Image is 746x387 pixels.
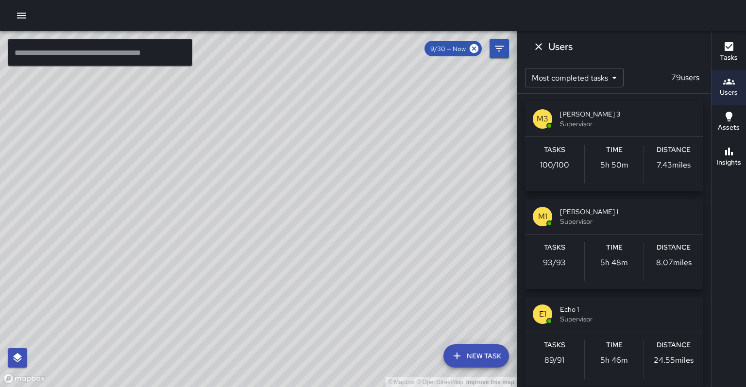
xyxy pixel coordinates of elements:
span: Echo 1 [560,304,695,314]
p: 5h 48m [600,257,628,269]
p: 100 / 100 [540,159,569,171]
p: 79 users [667,72,703,84]
h6: Insights [716,157,741,168]
span: Supervisor [560,314,695,324]
button: E1Echo 1SupervisorTasks89/91Time5h 46mDistance24.55miles [525,297,703,387]
span: Supervisor [560,119,695,129]
p: 24.55 miles [654,354,694,366]
h6: Users [548,39,573,54]
div: 9/30 — Now [424,41,482,56]
span: [PERSON_NAME] 3 [560,109,695,119]
button: M1[PERSON_NAME] 1SupervisorTasks93/93Time5h 48mDistance8.07miles [525,199,703,289]
p: 93 / 93 [543,257,566,269]
button: Users [712,70,746,105]
span: [PERSON_NAME] 1 [560,207,695,217]
h6: Distance [657,145,691,155]
div: Most completed tasks [525,68,624,87]
span: 9/30 — Now [424,45,472,53]
button: Dismiss [529,37,548,56]
span: Supervisor [560,217,695,226]
h6: Distance [657,242,691,253]
h6: Users [720,87,738,98]
button: Filters [490,39,509,58]
h6: Distance [657,340,691,351]
button: New Task [443,344,509,368]
h6: Time [606,145,623,155]
h6: Time [606,340,623,351]
h6: Tasks [544,340,565,351]
p: M1 [538,211,547,222]
p: 8.07 miles [656,257,692,269]
p: 5h 50m [600,159,628,171]
button: M3[PERSON_NAME] 3SupervisorTasks100/100Time5h 50mDistance7.43miles [525,101,703,191]
p: 7.43 miles [657,159,691,171]
button: Assets [712,105,746,140]
p: M3 [537,113,548,125]
button: Insights [712,140,746,175]
h6: Tasks [720,52,738,63]
h6: Tasks [544,145,565,155]
p: 5h 46m [600,354,628,366]
h6: Time [606,242,623,253]
p: 89 / 91 [544,354,564,366]
button: Tasks [712,35,746,70]
h6: Tasks [544,242,565,253]
p: E1 [539,308,546,320]
h6: Assets [718,122,740,133]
